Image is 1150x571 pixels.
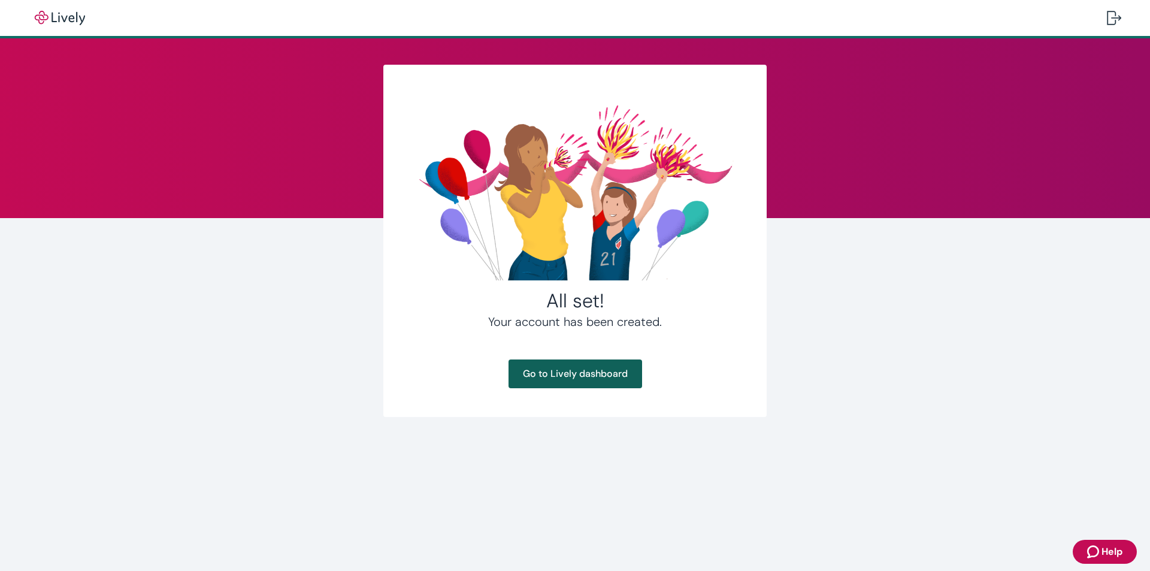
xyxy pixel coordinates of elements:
img: Lively [26,11,93,25]
button: Log out [1097,4,1131,32]
h4: Your account has been created. [412,313,738,331]
svg: Zendesk support icon [1087,545,1101,559]
span: Help [1101,545,1122,559]
h2: All set! [412,289,738,313]
a: Go to Lively dashboard [509,359,642,388]
button: Zendesk support iconHelp [1073,540,1137,564]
